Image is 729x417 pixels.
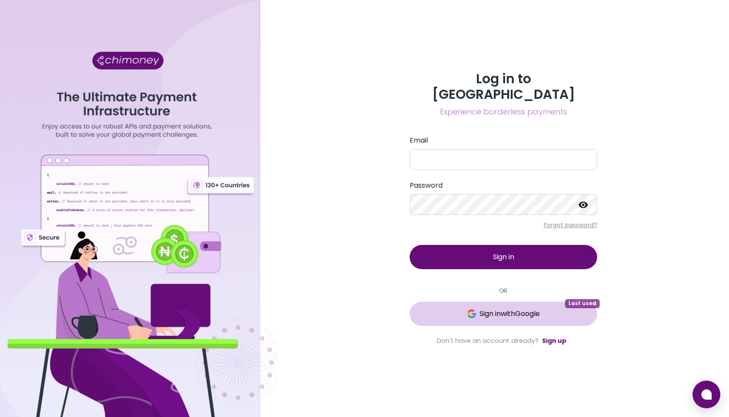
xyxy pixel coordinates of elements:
[493,252,514,262] span: Sign in
[410,71,597,102] h3: Log in to [GEOGRAPHIC_DATA]
[437,336,539,345] span: Don't have an account already?
[410,287,597,295] small: OR
[410,135,597,146] label: Email
[467,309,476,318] img: Google
[542,336,566,345] a: Sign up
[410,302,597,326] button: GoogleSign inwithGoogleLast used
[410,245,597,269] button: Sign in
[693,381,720,408] button: Open chat window
[410,221,597,229] p: Forgot password?
[410,180,597,191] label: Password
[565,299,600,308] span: Last used
[410,106,597,118] span: Experience borderless payments
[479,309,540,319] span: Sign in with Google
